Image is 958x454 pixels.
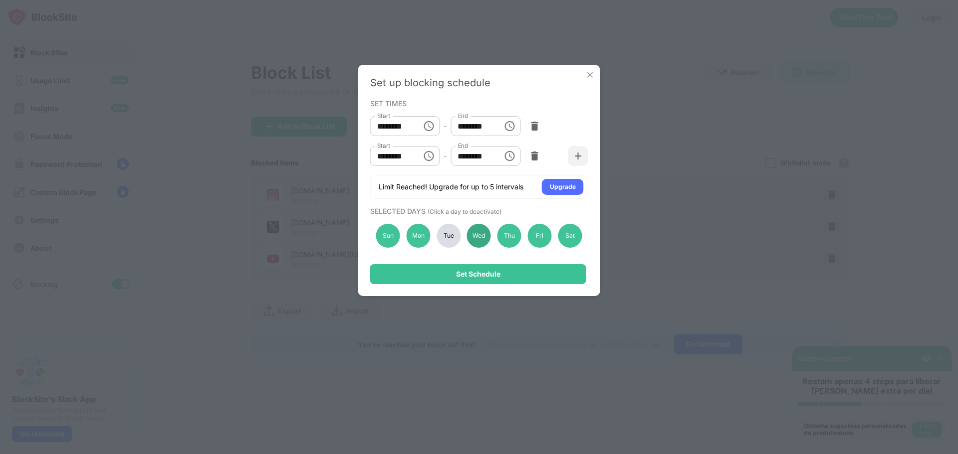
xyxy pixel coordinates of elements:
span: (Click a day to deactivate) [428,208,501,215]
div: - [444,151,447,161]
div: Set Schedule [456,270,500,278]
button: Choose time, selected time is 7:00 AM [419,116,439,136]
label: End [458,142,468,150]
div: Set up blocking schedule [370,77,588,89]
label: Start [377,142,390,150]
div: - [444,121,447,132]
label: Start [377,112,390,120]
button: Choose time, selected time is 12:00 PM [499,116,519,136]
label: End [458,112,468,120]
div: Fri [528,224,552,248]
img: x-button.svg [585,70,595,80]
div: Sat [558,224,582,248]
button: Choose time, selected time is 1:00 PM [419,146,439,166]
div: Thu [497,224,521,248]
div: Limit Reached! Upgrade for up to 5 intervals [379,182,523,192]
button: Choose time, selected time is 11:30 PM [499,146,519,166]
div: Tue [437,224,461,248]
div: SET TIMES [370,99,586,107]
div: Sun [376,224,400,248]
div: Upgrade [550,182,576,192]
div: Wed [467,224,491,248]
div: Mon [406,224,430,248]
div: SELECTED DAYS [370,207,586,215]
